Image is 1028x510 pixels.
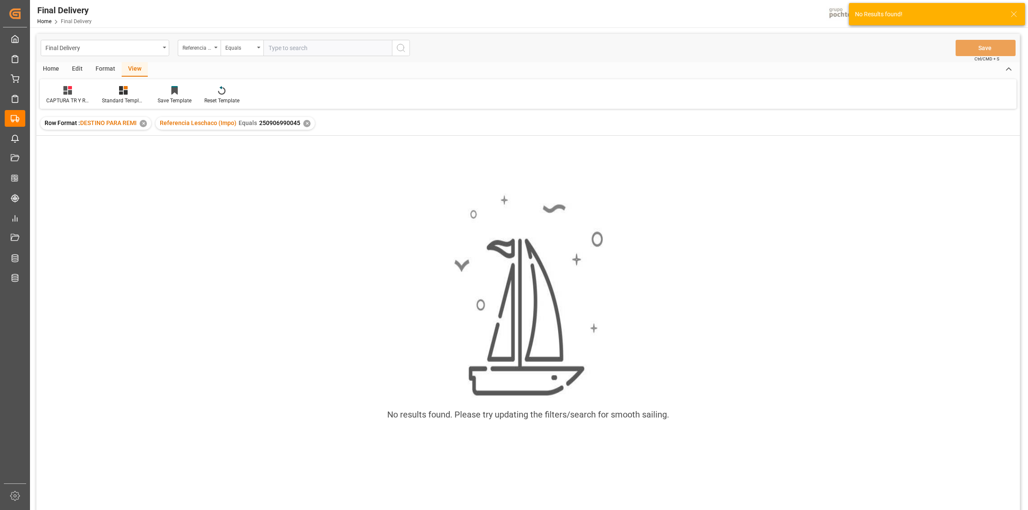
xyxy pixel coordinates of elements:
[387,408,669,421] div: No results found. Please try updating the filters/search for smooth sailing.
[140,120,147,127] div: ✕
[259,119,300,126] span: 250906990045
[221,40,263,56] button: open menu
[37,4,92,17] div: Final Delivery
[66,62,89,77] div: Edit
[41,40,169,56] button: open menu
[453,194,603,397] img: smooth_sailing.jpeg
[102,97,145,104] div: Standard Templates
[956,40,1016,56] button: Save
[204,97,239,104] div: Reset Template
[855,10,1002,19] div: No Results found!
[89,62,122,77] div: Format
[392,40,410,56] button: search button
[225,42,254,52] div: Equals
[239,119,257,126] span: Equals
[182,42,212,52] div: Referencia Leschaco (Impo)
[160,119,236,126] span: Referencia Leschaco (Impo)
[37,18,51,24] a: Home
[974,56,999,62] span: Ctrl/CMD + S
[45,119,80,126] span: Row Format :
[80,119,137,126] span: DESTINO PARA REMI
[122,62,148,77] div: View
[303,120,311,127] div: ✕
[178,40,221,56] button: open menu
[45,42,160,53] div: Final Delivery
[158,97,191,104] div: Save Template
[263,40,392,56] input: Type to search
[46,97,89,104] div: CAPTURA TR Y RETRASO CON ENTREGA Y SUCURSAL
[826,6,869,21] img: pochtecaImg.jpg_1689854062.jpg
[36,62,66,77] div: Home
